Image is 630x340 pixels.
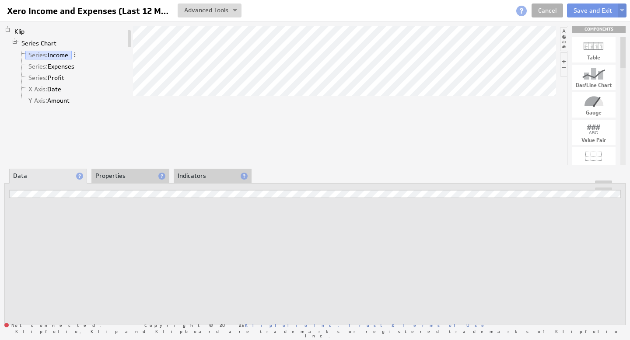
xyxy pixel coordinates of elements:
[560,52,567,76] li: Hide or show the component controls palette
[567,3,619,17] button: Save and Exit
[28,62,48,70] span: Series:
[572,138,616,143] div: Value Pair
[532,3,563,17] a: Cancel
[348,322,490,328] a: Trust & Terms of Use
[28,85,47,93] span: X Axis:
[245,322,339,328] a: Klipfolio Inc.
[25,73,68,82] a: Series: Profit
[25,85,65,94] a: X Axis: Date
[560,27,567,51] li: Hide or show the component palette
[572,110,616,115] div: Gauge
[11,27,28,36] a: Klip
[25,51,72,59] a: Series: Income
[28,97,47,104] span: Y Axis:
[25,96,73,105] a: Y Axis: Amount
[72,52,78,58] span: More actions
[28,51,48,59] span: Series:
[174,169,252,184] li: Indicators
[572,55,616,60] div: Table
[25,62,78,71] a: Series: Expenses
[144,323,339,327] span: Copyright © 2025
[572,83,616,88] div: Bar/Line Chart
[233,9,237,13] img: button-savedrop.png
[18,39,60,48] a: Series Chart
[28,74,48,82] span: Series:
[3,3,172,18] input: Xero Income and Expenses (Last 12 Months)
[572,26,626,33] div: Drag & drop components onto the workspace
[9,329,626,338] span: Klipfolio, Klip and Klipboard are trademarks or registered trademarks of Klipfolio Inc.
[620,9,624,13] img: button-savedrop.png
[9,169,87,184] li: Data
[4,323,101,328] span: Not connected.
[91,169,169,184] li: Properties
